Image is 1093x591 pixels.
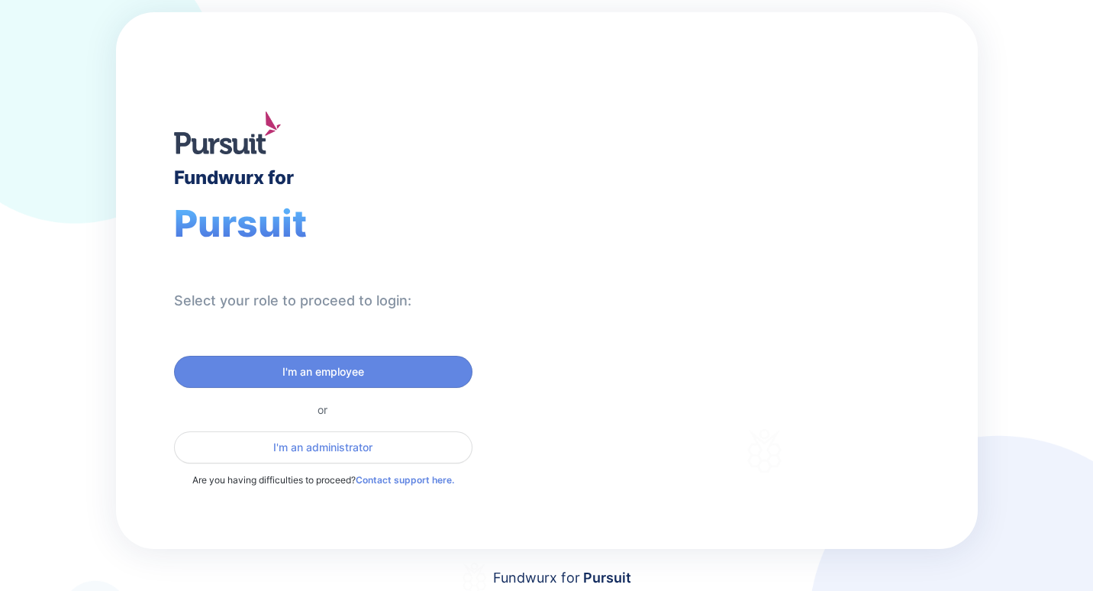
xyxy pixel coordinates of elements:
[174,111,281,154] img: logo.jpg
[634,303,895,346] div: Thank you for choosing Fundwurx as your partner in driving positive social impact!
[174,431,472,463] button: I'm an administrator
[282,364,364,379] span: I'm an employee
[174,292,411,310] div: Select your role to proceed to login:
[493,567,631,589] div: Fundwurx for
[174,403,472,416] div: or
[580,570,631,586] span: Pursuit
[174,201,307,246] span: Pursuit
[634,235,809,272] div: Fundwurx
[356,474,454,486] a: Contact support here.
[634,215,753,229] div: Welcome to
[174,166,294,189] div: Fundwurx for
[174,473,472,488] p: Are you having difficulties to proceed?
[273,440,372,455] span: I'm an administrator
[174,356,472,388] button: I'm an employee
